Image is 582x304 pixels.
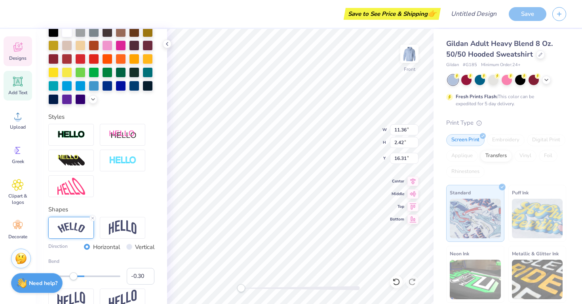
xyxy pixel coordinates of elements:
[404,66,415,73] div: Front
[390,191,404,197] span: Middle
[5,193,31,205] span: Clipart & logos
[57,178,85,195] img: Free Distort
[57,222,85,233] img: Arc
[93,243,120,252] label: Horizontal
[9,55,27,61] span: Designs
[237,284,245,292] div: Accessibility label
[446,150,478,162] div: Applique
[527,134,565,146] div: Digital Print
[29,279,57,287] strong: Need help?
[446,39,553,59] span: Gildan Adult Heavy Blend 8 Oz. 50/50 Hooded Sweatshirt
[456,93,553,107] div: This color can be expedited for 5 day delivery.
[57,154,85,167] img: 3D Illusion
[390,178,404,184] span: Center
[512,199,563,238] img: Puff Ink
[456,93,498,100] strong: Fresh Prints Flash:
[428,9,436,18] span: 👉
[70,272,78,280] div: Accessibility label
[512,249,559,258] span: Metallic & Glitter Ink
[109,130,137,140] img: Shadow
[346,8,439,20] div: Save to See Price & Shipping
[450,260,501,299] img: Neon Ink
[48,205,68,214] label: Shapes
[390,203,404,210] span: Top
[450,199,501,238] img: Standard
[481,62,521,68] span: Minimum Order: 24 +
[390,216,404,222] span: Bottom
[445,6,503,22] input: Untitled Design
[10,124,26,130] span: Upload
[8,89,27,96] span: Add Text
[463,62,477,68] span: # G185
[446,134,485,146] div: Screen Print
[446,62,459,68] span: Gildan
[135,243,154,252] label: Vertical
[12,158,24,165] span: Greek
[109,220,137,235] img: Arch
[450,249,469,258] span: Neon Ink
[48,243,68,252] label: Direction
[48,258,154,265] label: Bend
[512,260,563,299] img: Metallic & Glitter Ink
[450,188,471,197] span: Standard
[446,166,485,178] div: Rhinestones
[48,112,65,122] label: Styles
[109,156,137,165] img: Negative Space
[514,150,536,162] div: Vinyl
[57,130,85,139] img: Stroke
[480,150,512,162] div: Transfers
[487,134,525,146] div: Embroidery
[401,46,417,62] img: Front
[539,150,557,162] div: Foil
[512,188,529,197] span: Puff Ink
[446,118,566,127] div: Print Type
[8,234,27,240] span: Decorate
